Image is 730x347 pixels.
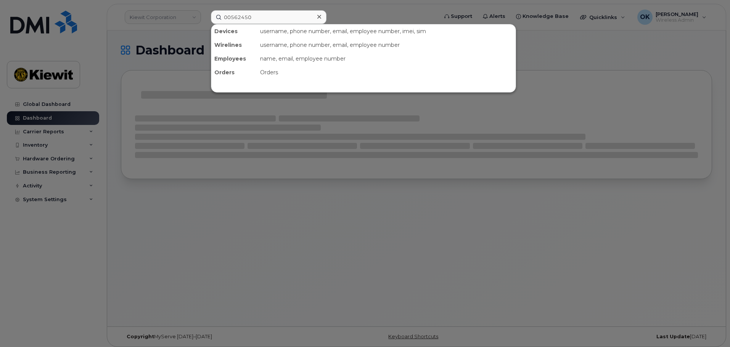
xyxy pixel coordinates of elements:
div: username, phone number, email, employee number, imei, sim [257,24,516,38]
div: Wirelines [211,38,257,52]
div: username, phone number, email, employee number [257,38,516,52]
div: Employees [211,52,257,66]
div: Orders [257,66,516,79]
div: Devices [211,24,257,38]
div: name, email, employee number [257,52,516,66]
div: Orders [211,66,257,79]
